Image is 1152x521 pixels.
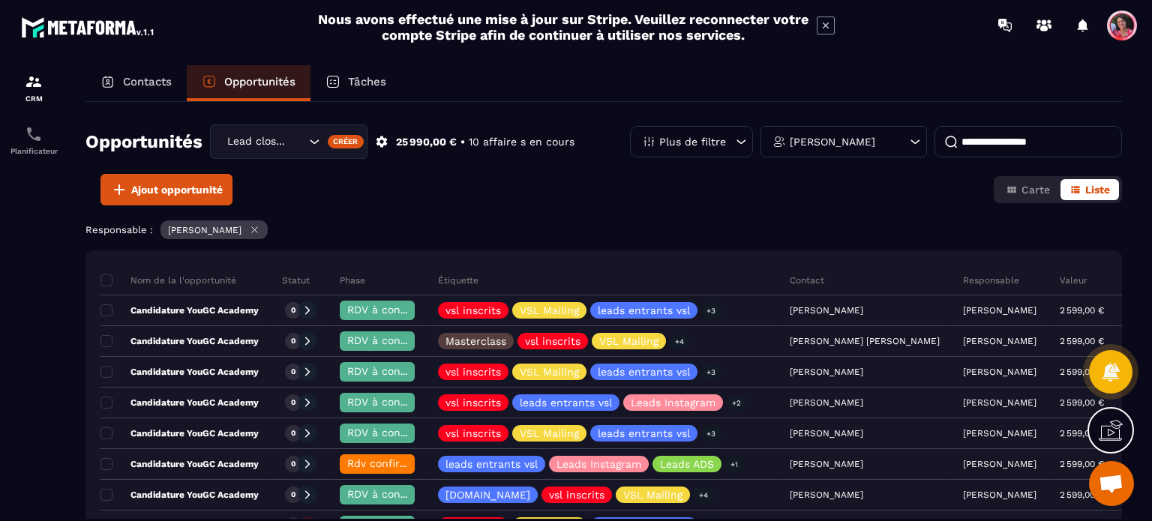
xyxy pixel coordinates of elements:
a: formationformationCRM [4,61,64,114]
p: +3 [701,303,721,319]
p: Responsable [963,274,1019,286]
span: RDV à confimer ❓ [347,334,444,346]
p: Candidature YouGC Academy [100,458,259,470]
img: logo [21,13,156,40]
button: Carte [997,179,1059,200]
p: 0 [291,336,295,346]
p: VSL Mailing [520,367,579,377]
span: RDV à confimer ❓ [347,488,444,500]
p: VSL Mailing [520,305,579,316]
a: schedulerschedulerPlanificateur [4,114,64,166]
p: Responsable : [85,224,153,235]
p: 2 599,00 € [1060,428,1104,439]
p: Phase [340,274,365,286]
h2: Nous avons effectué une mise à jour sur Stripe. Veuillez reconnecter votre compte Stripe afin de ... [317,11,809,43]
p: Opportunités [224,75,295,88]
p: 25 990,00 € [396,135,457,149]
span: Liste [1085,184,1110,196]
p: Étiquette [438,274,478,286]
p: Nom de la l'opportunité [100,274,236,286]
p: Leads ADS [660,459,714,469]
p: [DOMAIN_NAME] [445,490,530,500]
span: RDV à confimer ❓ [347,304,444,316]
p: 0 [291,459,295,469]
span: RDV à confimer ❓ [347,396,444,408]
span: Ajout opportunité [131,182,223,197]
p: Masterclass [445,336,506,346]
p: Plus de filtre [659,136,726,147]
p: Candidature YouGC Academy [100,489,259,501]
p: Valeur [1060,274,1087,286]
a: Contacts [85,65,187,101]
p: [PERSON_NAME] [963,459,1036,469]
p: Contact [790,274,824,286]
p: [PERSON_NAME] [963,397,1036,408]
p: Candidature YouGC Academy [100,335,259,347]
p: [PERSON_NAME] [963,305,1036,316]
p: CRM [4,94,64,103]
p: [PERSON_NAME] [963,428,1036,439]
p: vsl inscrits [445,305,501,316]
p: +1 [725,457,743,472]
p: [PERSON_NAME] [963,336,1036,346]
p: Candidature YouGC Academy [100,304,259,316]
p: 2 599,00 € [1060,459,1104,469]
p: vsl inscrits [445,367,501,377]
div: Ouvrir le chat [1089,461,1134,506]
input: Search for option [290,133,305,150]
p: 2 599,00 € [1060,397,1104,408]
p: VSL Mailing [520,428,579,439]
p: [PERSON_NAME] [963,367,1036,377]
p: Tâches [348,75,386,88]
p: leads entrants vsl [598,305,690,316]
p: Planificateur [4,147,64,155]
p: 0 [291,490,295,500]
p: 0 [291,367,295,377]
a: Tâches [310,65,401,101]
span: Carte [1021,184,1050,196]
p: Candidature YouGC Academy [100,427,259,439]
p: 10 affaire s en cours [469,135,574,149]
p: 2 599,00 € [1060,336,1104,346]
p: +4 [670,334,689,349]
p: Candidature YouGC Academy [100,366,259,378]
button: Ajout opportunité [100,174,232,205]
p: VSL Mailing [623,490,682,500]
button: Liste [1060,179,1119,200]
p: vsl inscrits [445,428,501,439]
p: [PERSON_NAME] [168,225,241,235]
span: Lead closing [223,133,290,150]
p: vsl inscrits [445,397,501,408]
p: leads entrants vsl [520,397,612,408]
p: 2 599,00 € [1060,367,1104,377]
p: vsl inscrits [549,490,604,500]
div: Créer [328,135,364,148]
p: leads entrants vsl [445,459,538,469]
span: RDV à confimer ❓ [347,365,444,377]
p: Statut [282,274,310,286]
div: Search for option [210,124,367,159]
p: 2 599,00 € [1060,305,1104,316]
p: +2 [727,395,746,411]
p: leads entrants vsl [598,428,690,439]
p: Contacts [123,75,172,88]
p: [PERSON_NAME] [790,136,875,147]
p: +3 [701,364,721,380]
p: VSL Mailing [599,336,658,346]
span: RDV à confimer ❓ [347,427,444,439]
img: scheduler [25,125,43,143]
p: • [460,135,465,149]
p: [PERSON_NAME] [963,490,1036,500]
p: Leads Instagram [556,459,641,469]
img: formation [25,73,43,91]
a: Opportunités [187,65,310,101]
h2: Opportunités [85,127,202,157]
p: +3 [701,426,721,442]
p: 0 [291,397,295,408]
p: vsl inscrits [525,336,580,346]
p: +4 [694,487,713,503]
p: 0 [291,428,295,439]
p: Leads Instagram [631,397,715,408]
span: Rdv confirmé ✅ [347,457,432,469]
p: Candidature YouGC Academy [100,397,259,409]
